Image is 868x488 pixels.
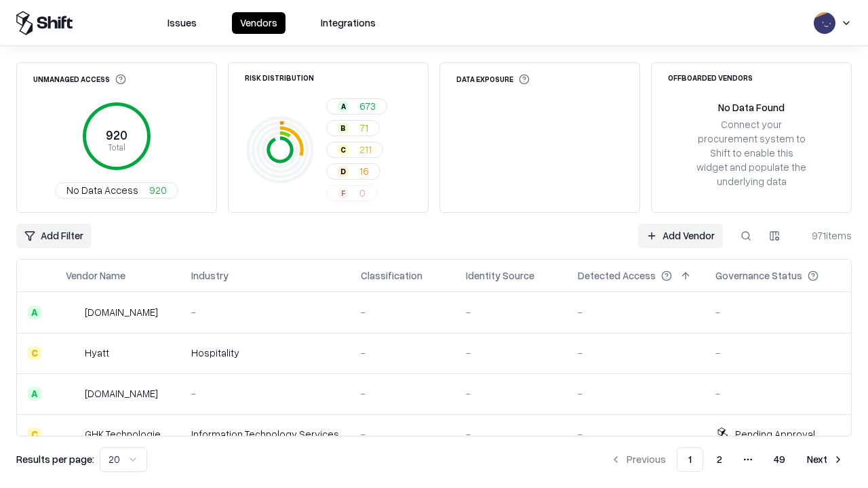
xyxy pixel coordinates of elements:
[466,386,556,401] div: -
[55,182,178,199] button: No Data Access920
[359,164,369,178] span: 16
[66,346,79,360] img: Hyatt
[33,74,126,85] div: Unmanaged Access
[191,386,339,401] div: -
[466,305,556,319] div: -
[466,427,556,441] div: -
[191,346,339,360] div: Hospitality
[28,346,41,360] div: C
[359,99,376,113] span: 673
[578,386,694,401] div: -
[715,305,840,319] div: -
[16,224,92,248] button: Add Filter
[668,74,753,81] div: Offboarded Vendors
[28,387,41,401] div: A
[85,305,158,319] div: [DOMAIN_NAME]
[191,268,229,283] div: Industry
[715,268,802,283] div: Governance Status
[361,305,444,319] div: -
[706,447,733,472] button: 2
[578,346,694,360] div: -
[361,427,444,441] div: -
[361,386,444,401] div: -
[715,386,840,401] div: -
[66,428,79,441] img: GHK Technologies Inc.
[578,305,694,319] div: -
[66,306,79,319] img: intrado.com
[85,346,109,360] div: Hyatt
[28,428,41,441] div: C
[326,163,380,180] button: D16
[359,121,368,135] span: 71
[677,447,703,472] button: 1
[338,123,349,134] div: B
[16,452,94,466] p: Results per page:
[715,346,840,360] div: -
[338,144,349,155] div: C
[361,346,444,360] div: -
[763,447,796,472] button: 49
[735,427,815,441] div: Pending Approval
[361,268,422,283] div: Classification
[28,306,41,319] div: A
[456,74,530,85] div: Data Exposure
[191,427,339,441] div: Information Technology Services
[232,12,285,34] button: Vendors
[326,142,383,158] button: C211
[602,447,852,472] nav: pagination
[326,98,387,115] button: A673
[108,142,125,152] tspan: Total
[799,447,852,472] button: Next
[326,120,380,136] button: B71
[797,228,852,243] div: 971 items
[466,346,556,360] div: -
[313,12,384,34] button: Integrations
[191,305,339,319] div: -
[85,386,158,401] div: [DOMAIN_NAME]
[106,127,127,142] tspan: 920
[638,224,723,248] a: Add Vendor
[695,117,808,189] div: Connect your procurement system to Shift to enable this widget and populate the underlying data
[85,427,170,441] div: GHK Technologies Inc.
[466,268,534,283] div: Identity Source
[718,100,785,115] div: No Data Found
[66,387,79,401] img: primesec.co.il
[159,12,205,34] button: Issues
[578,427,694,441] div: -
[149,183,167,197] span: 920
[245,74,314,81] div: Risk Distribution
[66,183,138,197] span: No Data Access
[338,101,349,112] div: A
[359,142,372,157] span: 211
[66,268,125,283] div: Vendor Name
[338,166,349,177] div: D
[578,268,656,283] div: Detected Access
